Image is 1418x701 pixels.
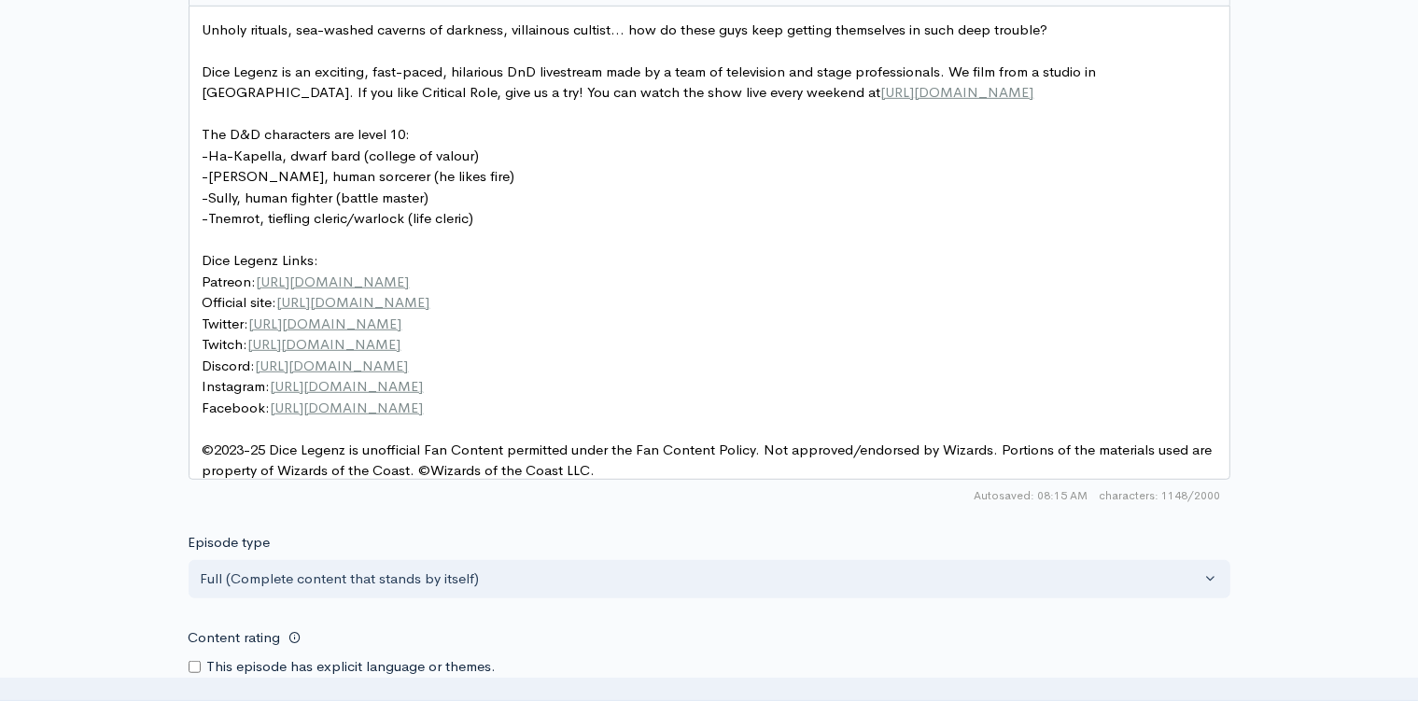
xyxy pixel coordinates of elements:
span: ©2023-25 Dice Legenz is unofficial Fan Content permitted under the Fan Content Policy. Not approv... [203,441,1216,480]
span: Facebook: [203,399,424,416]
span: -[PERSON_NAME], human sorcerer (he likes fire) [203,167,515,185]
span: The D&D characters are level 10: [203,125,411,143]
label: Episode type [189,532,271,554]
span: Autosaved: 08:15 AM [975,487,1088,504]
span: Official site: [203,293,430,311]
label: Content rating [189,619,281,657]
span: Dice Legenz is an exciting, fast-paced, hilarious DnD livestream made by a team of television and... [203,63,1101,102]
div: Full (Complete content that stands by itself) [201,568,1201,590]
span: [URL][DOMAIN_NAME] [257,273,410,290]
span: -Tnemrot, tiefling cleric/warlock (life cleric) [203,209,474,227]
span: [URL][DOMAIN_NAME] [271,377,424,395]
span: Patreon: [203,273,410,290]
span: -Ha-Kapella, dwarf bard (college of valour) [203,147,480,164]
span: [URL][DOMAIN_NAME] [249,315,402,332]
label: This episode has explicit language or themes. [207,656,497,678]
span: Twitter: [203,315,402,332]
span: [URL][DOMAIN_NAME] [881,83,1034,101]
span: -Sully, human fighter (battle master) [203,189,429,206]
span: 1148/2000 [1100,487,1221,504]
span: Unholy rituals, sea-washed caverns of darkness, villainous cultist... how do these guys keep gett... [203,21,1048,38]
span: Twitch: [203,335,401,353]
span: [URL][DOMAIN_NAME] [277,293,430,311]
span: Dice Legenz Links: [203,251,319,269]
span: [URL][DOMAIN_NAME] [256,357,409,374]
button: Full (Complete content that stands by itself) [189,560,1230,598]
span: Discord: [203,357,409,374]
span: [URL][DOMAIN_NAME] [271,399,424,416]
span: [URL][DOMAIN_NAME] [248,335,401,353]
span: Instagram: [203,377,424,395]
